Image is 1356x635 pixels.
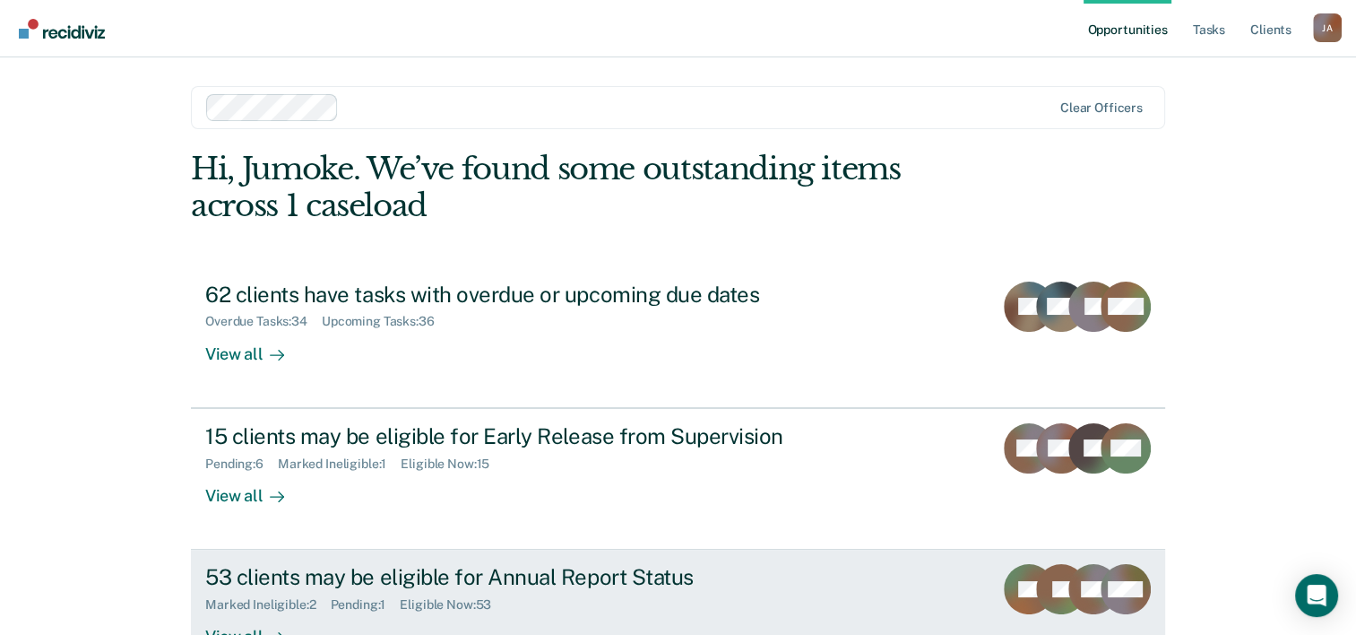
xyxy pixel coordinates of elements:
[1060,100,1143,116] div: Clear officers
[331,597,401,613] div: Pending : 1
[1313,13,1342,42] button: Profile dropdown button
[322,314,449,329] div: Upcoming Tasks : 36
[205,457,278,472] div: Pending : 6
[401,457,504,472] div: Eligible Now : 15
[278,457,401,472] div: Marked Ineligible : 1
[191,151,970,224] div: Hi, Jumoke. We’ve found some outstanding items across 1 caseload
[191,267,1165,408] a: 62 clients have tasks with overdue or upcoming due datesOverdue Tasks:34Upcoming Tasks:36View all
[205,564,834,590] div: 53 clients may be eligible for Annual Report Status
[205,314,322,329] div: Overdue Tasks : 34
[205,329,306,364] div: View all
[205,471,306,506] div: View all
[400,597,505,613] div: Eligible Now : 53
[1313,13,1342,42] div: J A
[205,282,834,308] div: 62 clients have tasks with overdue or upcoming due dates
[205,597,330,613] div: Marked Ineligible : 2
[19,19,105,39] img: Recidiviz
[191,408,1165,550] a: 15 clients may be eligible for Early Release from SupervisionPending:6Marked Ineligible:1Eligible...
[1295,574,1338,617] div: Open Intercom Messenger
[205,423,834,449] div: 15 clients may be eligible for Early Release from Supervision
